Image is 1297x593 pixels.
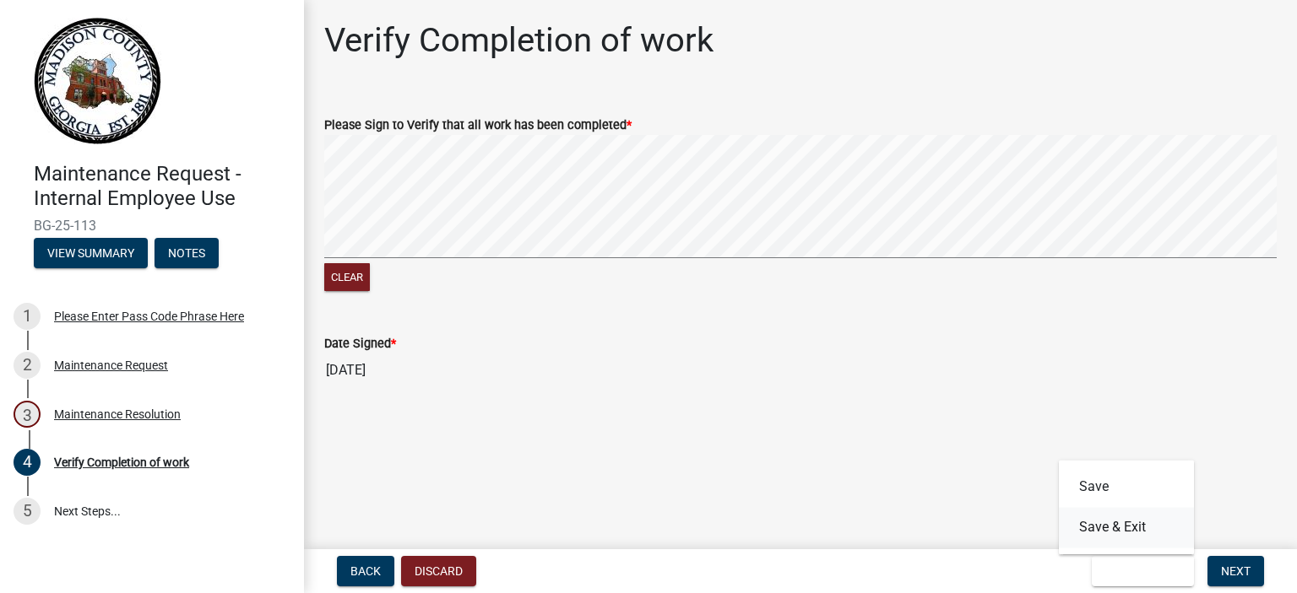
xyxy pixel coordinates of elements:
[350,564,381,578] span: Back
[54,456,189,468] div: Verify Completion of work
[1059,507,1194,547] button: Save & Exit
[401,556,476,586] button: Discard
[14,401,41,428] div: 3
[34,162,290,211] h4: Maintenance Request - Internal Employee Use
[14,303,41,330] div: 1
[34,238,148,268] button: View Summary
[34,18,161,144] img: Madison County, Georgia
[1059,460,1194,554] div: Save & Exit
[1221,564,1251,578] span: Next
[1207,556,1264,586] button: Next
[34,247,148,261] wm-modal-confirm: Summary
[324,120,632,132] label: Please Sign to Verify that all work has been completed
[14,449,41,476] div: 4
[14,498,41,525] div: 5
[155,247,219,261] wm-modal-confirm: Notes
[337,556,394,586] button: Back
[324,20,714,61] h1: Verify Completion of work
[34,218,270,234] span: BG-25-113
[1059,466,1194,507] button: Save
[155,238,219,268] button: Notes
[54,359,168,371] div: Maintenance Request
[324,263,370,291] button: Clear
[14,352,41,379] div: 2
[1092,556,1194,586] button: Save & Exit
[1105,564,1170,578] span: Save & Exit
[54,310,244,322] div: Please Enter Pass Code Phrase Here
[54,408,181,420] div: Maintenance Resolution
[324,338,396,350] label: Date Signed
